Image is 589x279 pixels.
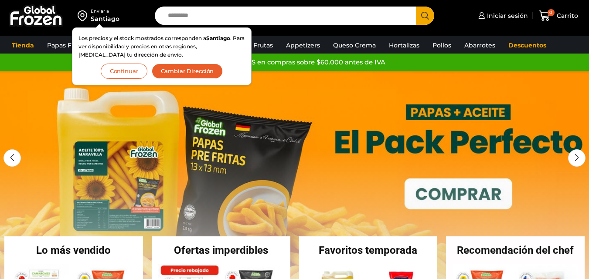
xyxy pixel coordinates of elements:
[385,37,424,54] a: Hortalizas
[4,245,143,255] h2: Lo más vendido
[91,8,119,14] div: Enviar a
[152,64,223,79] button: Cambiar Dirección
[78,34,245,59] p: Los precios y el stock mostrados corresponden a . Para ver disponibilidad y precios en otras regi...
[101,64,147,79] button: Continuar
[446,245,585,255] h2: Recomendación del chef
[504,37,551,54] a: Descuentos
[428,37,456,54] a: Pollos
[568,149,586,167] div: Next slide
[78,8,91,23] img: address-field-icon.svg
[476,7,528,24] a: Iniciar sesión
[537,6,580,26] a: 0 Carrito
[282,37,324,54] a: Appetizers
[43,37,89,54] a: Papas Fritas
[485,11,528,20] span: Iniciar sesión
[152,245,290,255] h2: Ofertas imperdibles
[329,37,380,54] a: Queso Crema
[3,149,21,167] div: Previous slide
[299,245,438,255] h2: Favoritos temporada
[548,9,555,16] span: 0
[91,14,119,23] div: Santiago
[416,7,434,25] button: Search button
[7,37,38,54] a: Tienda
[460,37,500,54] a: Abarrotes
[206,35,230,41] strong: Santiago
[555,11,578,20] span: Carrito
